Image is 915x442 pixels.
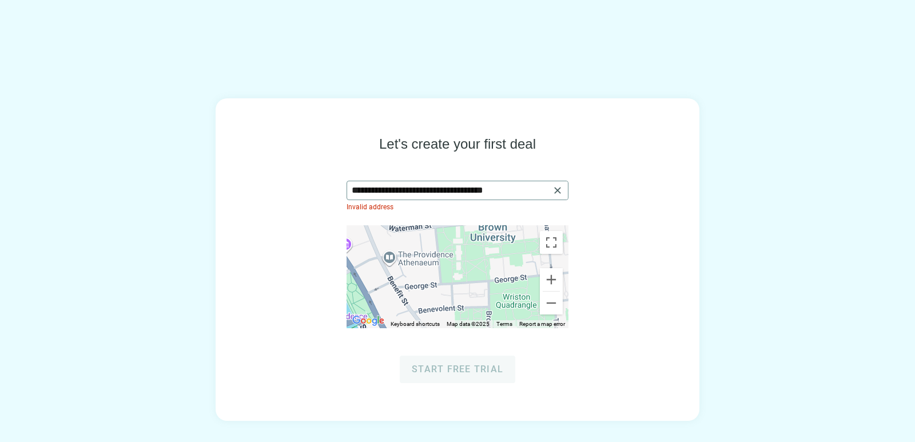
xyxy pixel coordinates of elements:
[540,268,563,291] button: Zoom in
[496,321,512,327] a: Terms (opens in new tab)
[519,321,565,327] a: Report a map error
[349,313,387,328] img: Google
[379,135,536,153] span: Let's create your first deal
[540,231,563,254] button: Toggle fullscreen view
[349,313,387,328] a: Open this area in Google Maps (opens a new window)
[347,203,393,211] span: Invalid address
[552,185,563,196] span: close
[540,292,563,314] button: Zoom out
[391,320,440,328] button: Keyboard shortcuts
[400,356,515,383] button: Start free trial
[447,321,490,327] span: Map data ©2025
